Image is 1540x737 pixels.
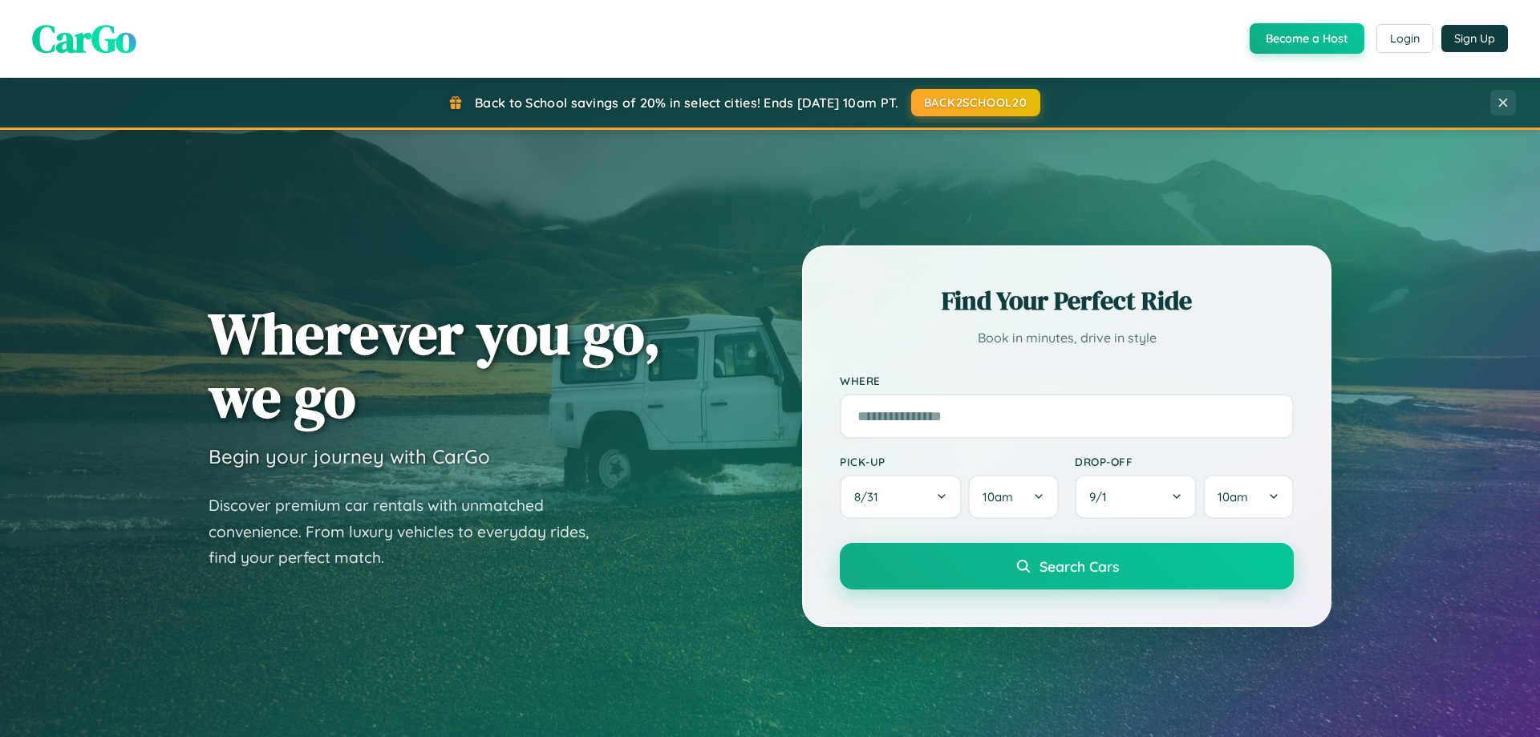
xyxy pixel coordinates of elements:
button: Search Cars [840,543,1294,589]
button: 10am [1203,475,1294,519]
button: Become a Host [1250,23,1364,54]
span: Back to School savings of 20% in select cities! Ends [DATE] 10am PT. [475,95,898,111]
span: 8 / 31 [854,489,886,504]
span: 10am [983,489,1013,504]
span: 10am [1218,489,1248,504]
button: 10am [968,475,1059,519]
button: 9/1 [1075,475,1197,519]
label: Where [840,374,1294,387]
p: Discover premium car rentals with unmatched convenience. From luxury vehicles to everyday rides, ... [209,492,610,571]
span: CarGo [32,12,136,65]
span: Search Cars [1039,557,1119,575]
label: Pick-up [840,455,1059,468]
h3: Begin your journey with CarGo [209,444,490,468]
label: Drop-off [1075,455,1294,468]
span: 9 / 1 [1089,489,1115,504]
h2: Find Your Perfect Ride [840,283,1294,318]
button: BACK2SCHOOL20 [911,89,1040,116]
h1: Wherever you go, we go [209,302,661,428]
p: Book in minutes, drive in style [840,326,1294,350]
button: Sign Up [1441,25,1508,52]
button: Login [1376,24,1433,53]
button: 8/31 [840,475,962,519]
